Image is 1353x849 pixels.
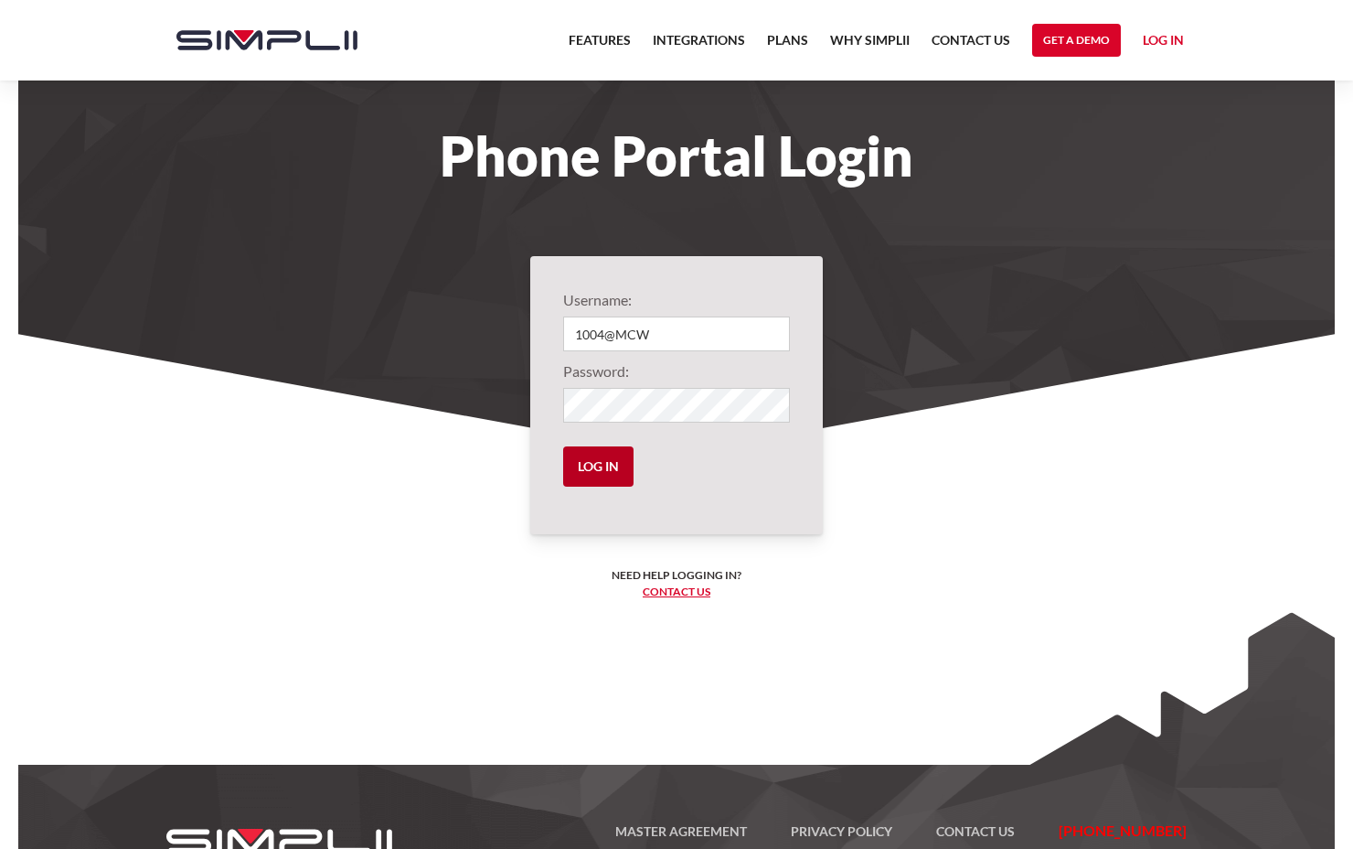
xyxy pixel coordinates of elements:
[593,821,769,843] a: Master Agreement
[563,289,790,501] form: Login
[612,567,741,600] h6: Need help logging in? ‍
[767,29,808,62] a: Plans
[1143,29,1184,57] a: Log in
[1032,24,1121,57] a: Get a Demo
[569,29,631,62] a: Features
[653,29,745,62] a: Integrations
[769,821,914,843] a: Privacy Policy
[914,821,1037,843] a: Contact US
[830,29,910,62] a: Why Simplii
[176,30,357,50] img: Simplii
[563,446,634,487] input: Log in
[563,289,790,311] label: Username:
[1059,822,1187,839] span: [PHONE_NUMBER]
[643,585,710,598] a: Contact us
[932,29,1010,62] a: Contact US
[158,135,1195,176] h1: Phone Portal Login
[563,360,790,382] label: Password:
